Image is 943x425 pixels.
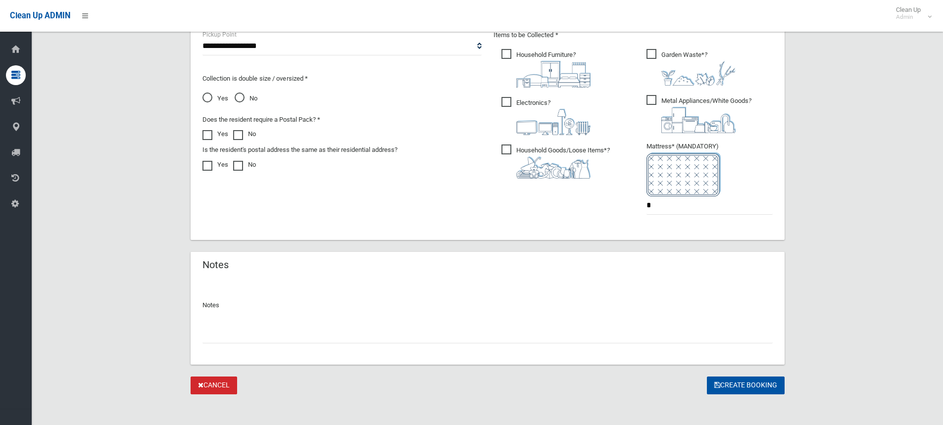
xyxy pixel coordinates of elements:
[646,142,773,196] span: Mattress* (MANDATORY)
[707,377,785,395] button: Create Booking
[501,144,610,179] span: Household Goods/Loose Items*
[501,49,591,88] span: Household Furniture
[516,51,591,88] i: ?
[202,114,320,126] label: Does the resident require a Postal Pack? *
[235,93,257,104] span: No
[516,146,610,179] i: ?
[646,49,736,86] span: Garden Waste*
[191,255,241,275] header: Notes
[202,144,397,156] label: Is the resident's postal address the same as their residential address?
[661,97,751,133] i: ?
[191,377,237,395] a: Cancel
[501,97,591,135] span: Electronics
[202,128,228,140] label: Yes
[646,152,721,196] img: e7408bece873d2c1783593a074e5cb2f.png
[516,99,591,135] i: ?
[10,11,70,20] span: Clean Up ADMIN
[516,156,591,179] img: b13cc3517677393f34c0a387616ef184.png
[202,159,228,171] label: Yes
[661,61,736,86] img: 4fd8a5c772b2c999c83690221e5242e0.png
[233,128,256,140] label: No
[516,61,591,88] img: aa9efdbe659d29b613fca23ba79d85cb.png
[661,107,736,133] img: 36c1b0289cb1767239cdd3de9e694f19.png
[891,6,931,21] span: Clean Up
[202,73,482,85] p: Collection is double size / oversized *
[646,95,751,133] span: Metal Appliances/White Goods
[494,29,773,41] p: Items to be Collected *
[202,299,773,311] p: Notes
[661,51,736,86] i: ?
[202,93,228,104] span: Yes
[896,13,921,21] small: Admin
[233,159,256,171] label: No
[516,109,591,135] img: 394712a680b73dbc3d2a6a3a7ffe5a07.png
